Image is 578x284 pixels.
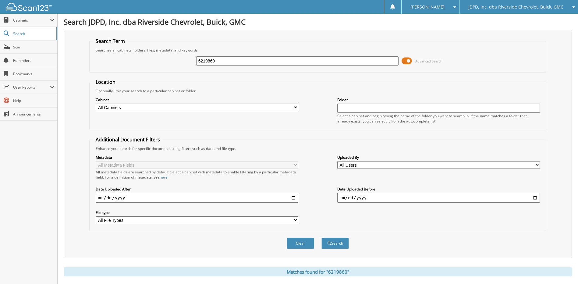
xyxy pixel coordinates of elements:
input: end [337,193,540,203]
label: Date Uploaded Before [337,186,540,192]
span: Scan [13,44,54,50]
label: Folder [337,97,540,102]
iframe: Chat Widget [548,255,578,284]
span: Search [13,31,53,36]
button: Clear [287,238,314,249]
span: Cabinets [13,18,50,23]
div: All metadata fields are searched by default. Select a cabinet with metadata to enable filtering b... [96,169,298,180]
span: [PERSON_NAME] [410,5,445,9]
span: User Reports [13,85,50,90]
legend: Additional Document Filters [93,136,163,143]
button: Search [321,238,349,249]
label: Date Uploaded After [96,186,298,192]
div: Enhance your search for specific documents using filters such as date and file type. [93,146,543,151]
input: start [96,193,298,203]
div: Matches found for "6219860" [64,267,572,276]
span: Announcements [13,112,54,117]
legend: Search Term [93,38,128,44]
label: Cabinet [96,97,298,102]
label: Metadata [96,155,298,160]
h1: Search JDPD, Inc. dba Riverside Chevrolet, Buick, GMC [64,17,572,27]
label: File type [96,210,298,215]
label: Uploaded By [337,155,540,160]
legend: Location [93,79,119,85]
div: Optionally limit your search to a particular cabinet or folder [93,88,543,94]
a: here [160,175,168,180]
span: JDPD, Inc. dba Riverside Chevrolet, Buick, GMC [468,5,563,9]
div: Select a cabinet and begin typing the name of the folder you want to search in. If the name match... [337,113,540,124]
img: scan123-logo-white.svg [6,3,52,11]
span: Reminders [13,58,54,63]
div: Searches all cabinets, folders, files, metadata, and keywords [93,48,543,53]
span: Bookmarks [13,71,54,76]
span: Help [13,98,54,103]
span: Advanced Search [415,59,442,63]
